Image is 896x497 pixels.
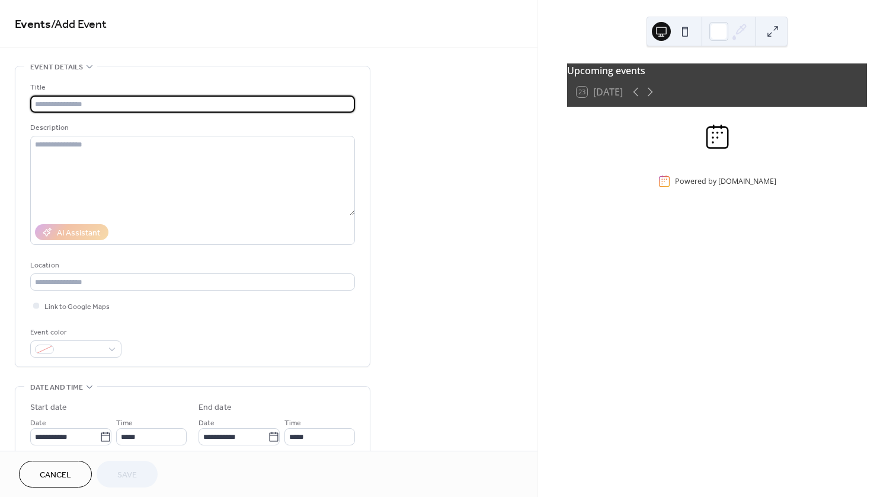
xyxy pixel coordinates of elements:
a: Events [15,13,51,36]
div: End date [199,402,232,414]
span: Time [284,417,301,429]
span: Cancel [40,469,71,482]
div: Description [30,122,353,134]
span: Time [116,417,133,429]
span: Link to Google Maps [44,301,110,313]
div: Location [30,259,353,272]
div: Powered by [675,176,776,186]
a: [DOMAIN_NAME] [718,176,776,186]
span: Event details [30,61,83,74]
div: Upcoming events [567,63,867,78]
div: Start date [30,402,67,414]
span: / Add Event [51,13,107,36]
button: Cancel [19,461,92,488]
span: Date [30,417,46,429]
span: Date [199,417,215,429]
div: Title [30,81,353,94]
span: Date and time [30,381,83,394]
div: Event color [30,326,119,339]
